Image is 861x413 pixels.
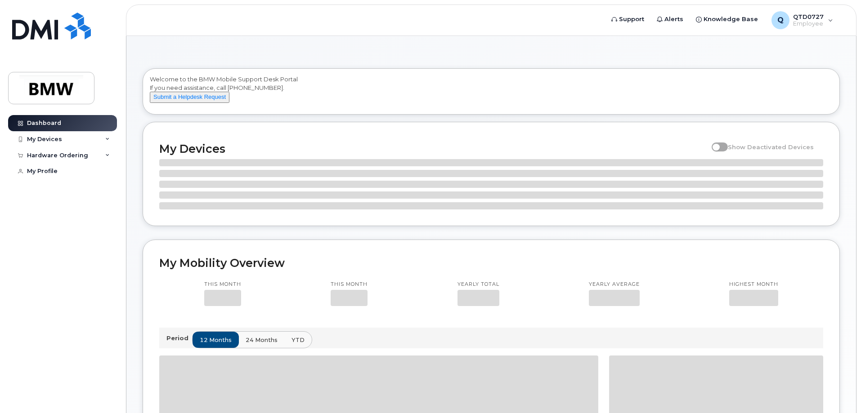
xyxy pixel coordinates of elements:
p: Highest month [729,281,778,288]
p: Yearly total [457,281,499,288]
p: This month [204,281,241,288]
button: Submit a Helpdesk Request [150,92,229,103]
span: Show Deactivated Devices [728,143,814,151]
span: 24 months [246,336,278,344]
input: Show Deactivated Devices [712,138,719,146]
div: Welcome to the BMW Mobile Support Desk Portal If you need assistance, call [PHONE_NUMBER]. [150,75,833,111]
p: Period [166,334,192,342]
a: Submit a Helpdesk Request [150,93,229,100]
p: Yearly average [589,281,640,288]
p: This month [331,281,368,288]
h2: My Mobility Overview [159,256,823,270]
span: YTD [291,336,305,344]
h2: My Devices [159,142,707,155]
